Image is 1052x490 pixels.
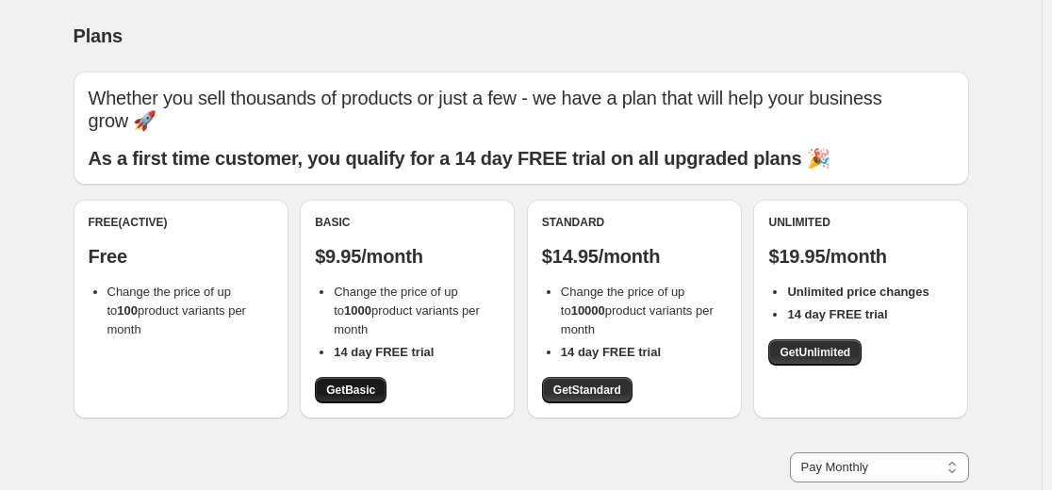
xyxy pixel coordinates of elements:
b: As a first time customer, you qualify for a 14 day FREE trial on all upgraded plans 🎉 [89,148,830,169]
b: Unlimited price changes [787,285,929,299]
div: Standard [542,215,727,230]
div: Free (Active) [89,215,273,230]
p: Free [89,245,273,268]
a: GetUnlimited [768,339,862,366]
a: GetBasic [315,377,386,403]
b: 1000 [344,303,371,318]
b: 14 day FREE trial [787,307,887,321]
span: Get Unlimited [780,345,850,360]
b: 14 day FREE trial [561,345,661,359]
b: 10000 [571,303,605,318]
b: 14 day FREE trial [334,345,434,359]
p: Whether you sell thousands of products or just a few - we have a plan that will help your busines... [89,87,954,132]
span: Change the price of up to product variants per month [561,285,714,336]
p: $14.95/month [542,245,727,268]
p: $19.95/month [768,245,953,268]
div: Basic [315,215,500,230]
span: Plans [74,25,123,46]
div: Unlimited [768,215,953,230]
span: Change the price of up to product variants per month [107,285,246,336]
p: $9.95/month [315,245,500,268]
span: Get Standard [553,383,621,398]
span: Get Basic [326,383,375,398]
a: GetStandard [542,377,633,403]
b: 100 [117,303,138,318]
span: Change the price of up to product variants per month [334,285,480,336]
